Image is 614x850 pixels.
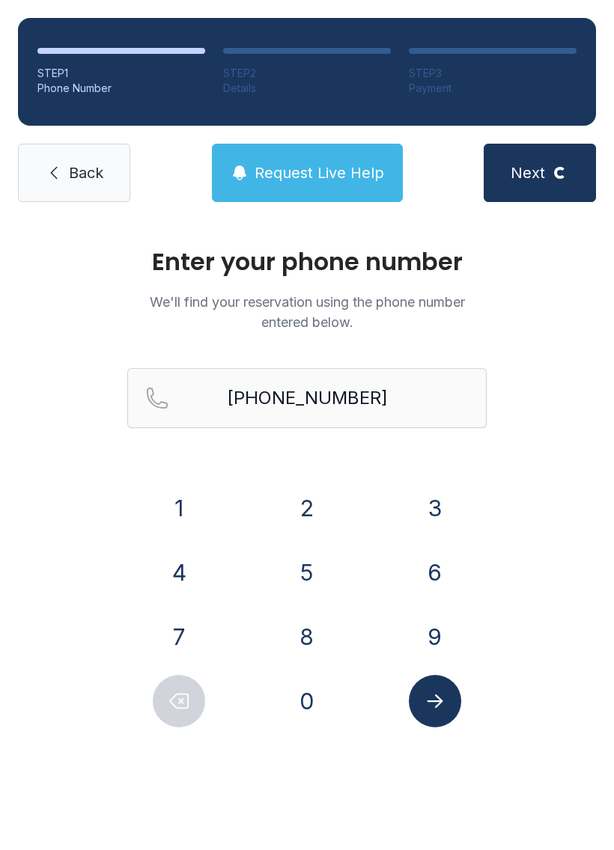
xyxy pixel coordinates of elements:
[37,66,205,81] div: STEP 1
[127,368,487,428] input: Reservation phone number
[223,81,391,96] div: Details
[409,482,461,534] button: 3
[281,482,333,534] button: 2
[281,611,333,663] button: 8
[409,66,577,81] div: STEP 3
[223,66,391,81] div: STEP 2
[281,546,333,599] button: 5
[153,675,205,727] button: Delete number
[409,675,461,727] button: Submit lookup form
[409,546,461,599] button: 6
[127,292,487,332] p: We'll find your reservation using the phone number entered below.
[255,162,384,183] span: Request Live Help
[37,81,205,96] div: Phone Number
[281,675,333,727] button: 0
[69,162,103,183] span: Back
[409,611,461,663] button: 9
[409,81,577,96] div: Payment
[153,482,205,534] button: 1
[127,250,487,274] h1: Enter your phone number
[153,611,205,663] button: 7
[511,162,545,183] span: Next
[153,546,205,599] button: 4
